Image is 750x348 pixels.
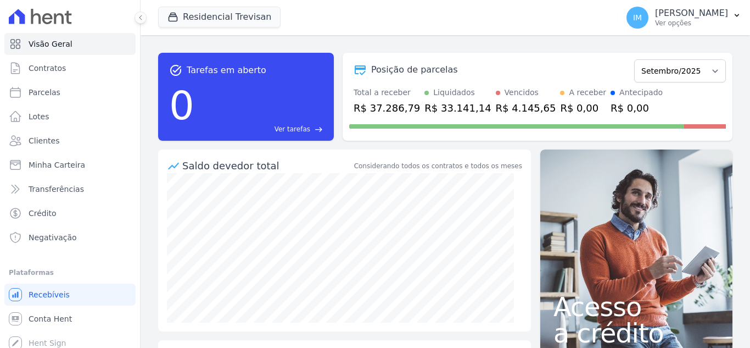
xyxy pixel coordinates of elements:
[4,106,136,128] a: Lotes
[4,154,136,176] a: Minha Carteira
[29,313,72,324] span: Conta Hent
[187,64,266,77] span: Tarefas em aberto
[611,101,663,115] div: R$ 0,00
[315,125,323,134] span: east
[29,111,49,122] span: Lotes
[169,64,182,77] span: task_alt
[424,101,491,115] div: R$ 33.141,14
[4,81,136,103] a: Parcelas
[655,8,728,19] p: [PERSON_NAME]
[553,320,719,346] span: a crédito
[4,130,136,152] a: Clientes
[569,87,606,98] div: A receber
[618,2,750,33] button: IM [PERSON_NAME] Ver opções
[496,101,556,115] div: R$ 4.145,65
[9,266,131,279] div: Plataformas
[275,124,310,134] span: Ver tarefas
[4,284,136,306] a: Recebíveis
[29,289,70,300] span: Recebíveis
[4,33,136,55] a: Visão Geral
[29,63,66,74] span: Contratos
[29,38,72,49] span: Visão Geral
[182,158,352,173] div: Saldo devedor total
[633,14,642,21] span: IM
[158,7,281,27] button: Residencial Trevisan
[354,161,522,171] div: Considerando todos os contratos e todos os meses
[4,178,136,200] a: Transferências
[354,87,420,98] div: Total a receber
[4,202,136,224] a: Crédito
[29,87,60,98] span: Parcelas
[199,124,323,134] a: Ver tarefas east
[29,208,57,219] span: Crédito
[4,57,136,79] a: Contratos
[354,101,420,115] div: R$ 37.286,79
[655,19,728,27] p: Ver opções
[4,308,136,330] a: Conta Hent
[29,135,59,146] span: Clientes
[560,101,606,115] div: R$ 0,00
[29,159,85,170] span: Minha Carteira
[169,77,194,134] div: 0
[433,87,475,98] div: Liquidados
[371,63,458,76] div: Posição de parcelas
[553,294,719,320] span: Acesso
[505,87,539,98] div: Vencidos
[4,227,136,248] a: Negativação
[29,184,84,195] span: Transferências
[619,87,663,98] div: Antecipado
[29,232,77,243] span: Negativação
